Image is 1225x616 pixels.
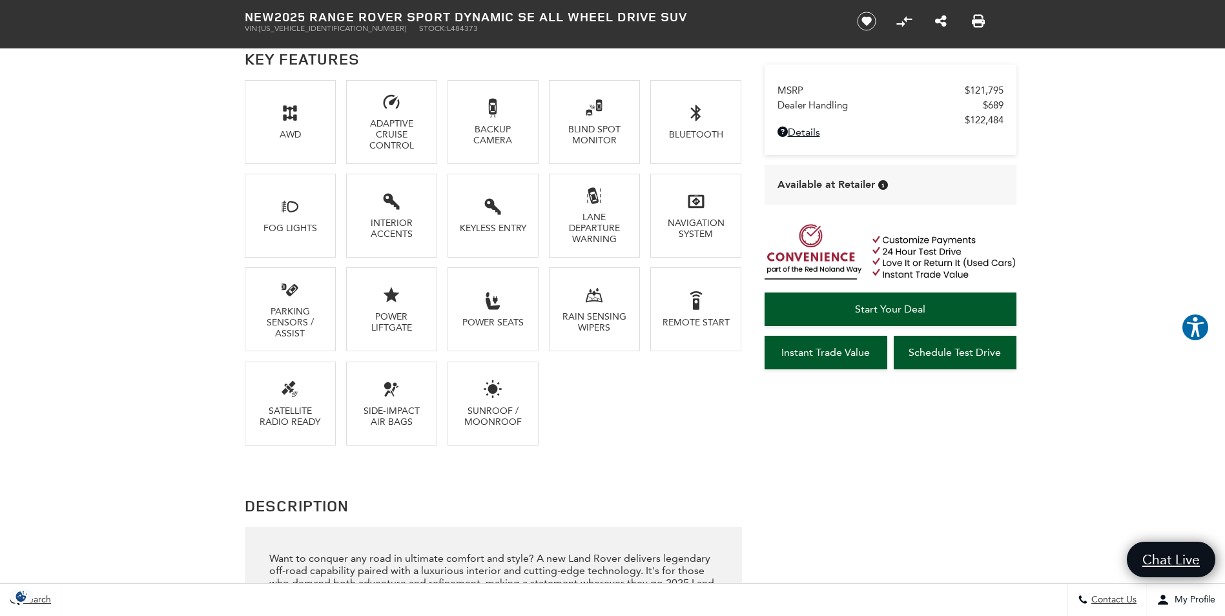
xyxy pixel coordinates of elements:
img: Opt-Out Icon [6,590,36,603]
span: MSRP [777,85,965,96]
button: Compare Vehicle [894,12,914,31]
div: Blind Spot Monitor [559,124,630,146]
div: Lane Departure Warning [559,212,630,245]
div: Vehicle is in stock and ready for immediate delivery. Due to demand, availability is subject to c... [878,180,888,190]
a: Dealer Handling $689 [777,99,1004,111]
a: MSRP $121,795 [777,85,1004,96]
span: Start Your Deal [855,303,925,315]
div: Power Seats [458,317,528,328]
span: [US_VEHICLE_IDENTIFICATION_NUMBER] [259,24,406,33]
div: Adaptive Cruise Control [356,118,427,151]
div: Parking Sensors / Assist [255,306,325,339]
span: Schedule Test Drive [909,346,1001,358]
a: Chat Live [1127,542,1215,577]
span: Chat Live [1136,551,1206,568]
span: L484373 [447,24,478,33]
span: Dealer Handling [777,99,983,111]
span: VIN: [245,24,259,33]
span: My Profile [1169,595,1215,606]
div: Backup Camera [458,124,528,146]
h2: Description [245,494,742,517]
a: Details [777,126,1004,138]
div: Rain Sensing Wipers [559,311,630,333]
span: Available at Retailer [777,178,875,192]
span: Contact Us [1088,595,1137,606]
div: AWD [255,129,325,140]
span: Instant Trade Value [781,346,870,358]
span: $122,484 [965,114,1004,126]
a: Print this New 2025 Range Rover Sport Dynamic SE All Wheel Drive SUV [972,14,985,29]
strong: New [245,8,274,25]
div: Satellite Radio Ready [255,406,325,427]
div: Power Liftgate [356,311,427,333]
button: Save vehicle [852,11,881,32]
div: Navigation System [661,218,731,240]
div: Interior Accents [356,218,427,240]
div: Side-Impact Air Bags [356,406,427,427]
a: Share this New 2025 Range Rover Sport Dynamic SE All Wheel Drive SUV [935,14,947,29]
a: Start Your Deal [765,293,1016,326]
section: Click to Open Cookie Consent Modal [6,590,36,603]
div: Sunroof / Moonroof [458,406,528,427]
aside: Accessibility Help Desk [1181,313,1210,344]
button: Open user profile menu [1147,584,1225,616]
h1: 2025 Range Rover Sport Dynamic SE All Wheel Drive SUV [245,10,836,24]
a: $122,484 [777,114,1004,126]
span: Stock: [419,24,447,33]
span: $121,795 [965,85,1004,96]
div: Fog Lights [255,223,325,234]
div: Keyless Entry [458,223,528,234]
h2: Key Features [245,47,742,70]
button: Explore your accessibility options [1181,313,1210,342]
iframe: YouTube video player [765,376,1016,579]
div: Remote Start [661,317,731,328]
span: $689 [983,99,1004,111]
a: Instant Trade Value [765,336,887,369]
a: Schedule Test Drive [894,336,1016,369]
div: Bluetooth [661,129,731,140]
